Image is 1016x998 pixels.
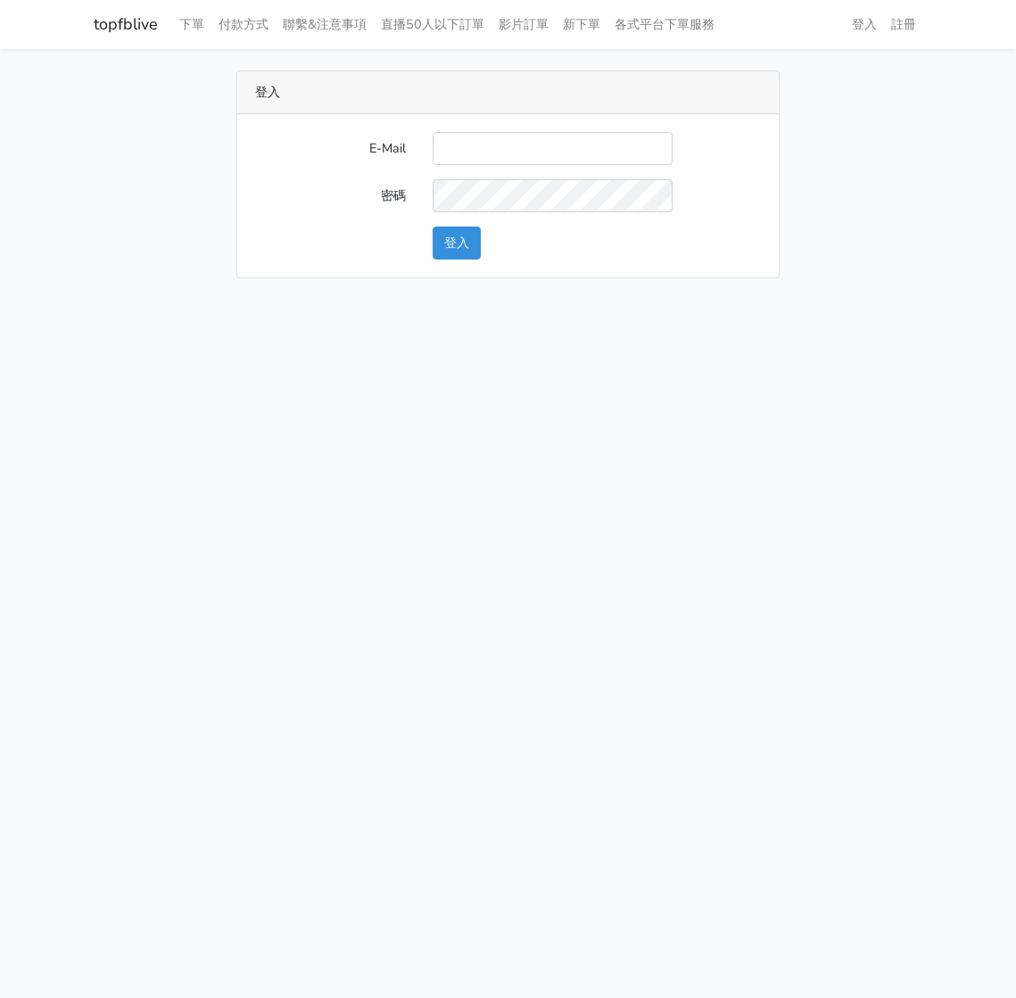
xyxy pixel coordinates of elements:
div: 登入 [237,71,780,114]
a: 下單 [172,7,211,42]
a: 付款方式 [211,7,276,42]
button: 登入 [433,227,481,260]
a: 影片訂單 [491,7,556,42]
a: topfblive [94,7,158,42]
a: 註冊 [884,7,923,42]
a: 聯繫&注意事項 [276,7,374,42]
label: 密碼 [242,179,419,212]
a: 登入 [845,7,884,42]
a: 新下單 [556,7,607,42]
a: 直播50人以下訂單 [374,7,491,42]
label: E-Mail [242,132,419,165]
a: 各式平台下單服務 [607,7,722,42]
